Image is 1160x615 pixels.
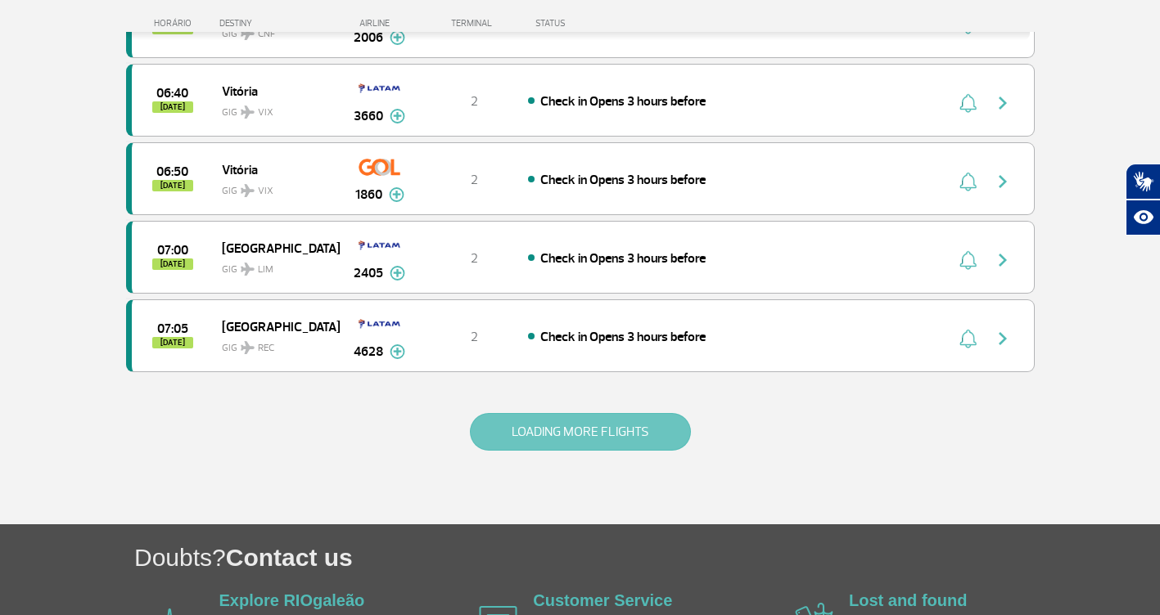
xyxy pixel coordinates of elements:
span: Contact us [226,544,353,571]
span: VIX [258,184,273,199]
span: 2 [471,250,478,267]
div: HORÁRIO [131,18,220,29]
div: STATUS [527,18,661,29]
span: 4628 [354,342,383,361]
a: Customer Service [533,591,672,609]
span: 1860 [355,185,382,204]
button: Abrir recursos assistivos. [1126,200,1160,236]
img: mais-info-painel-voo.svg [390,344,405,359]
img: destiny_airplane.svg [241,341,255,354]
img: sino-painel-voo.svg [959,93,977,113]
a: Explore RIOgaleão [219,591,365,609]
span: GIG [222,97,327,120]
span: 2405 [354,263,383,283]
span: LIM [258,263,273,277]
img: seta-direita-painel-voo.svg [993,250,1013,270]
span: GIG [222,254,327,277]
span: 2 [471,329,478,345]
img: seta-direita-painel-voo.svg [993,172,1013,191]
span: GIG [222,175,327,199]
span: [GEOGRAPHIC_DATA] [222,316,327,337]
span: Vitória [222,80,327,101]
span: 2025-08-29 06:40:00 [156,88,188,99]
button: Abrir tradutor de língua de sinais. [1126,164,1160,200]
span: Vitória [222,159,327,180]
span: 2025-08-29 07:05:00 [157,323,188,334]
div: DESTINY [219,18,339,29]
img: mais-info-painel-voo.svg [389,187,404,202]
span: 3660 [354,106,383,126]
div: Plugin de acessibilidade da Hand Talk. [1126,164,1160,236]
span: [GEOGRAPHIC_DATA] [222,237,327,258]
span: Check in Opens 3 hours before [540,172,706,188]
img: destiny_airplane.svg [241,263,255,276]
span: Check in Opens 3 hours before [540,329,706,345]
span: 2 [471,172,478,188]
span: VIX [258,105,273,120]
div: TERMINAL [421,18,527,29]
span: 2025-08-29 07:00:00 [157,245,188,256]
button: LOADING MORE FLIGHTS [470,413,691,451]
span: REC [258,341,274,356]
h1: Doubts? [134,541,1160,574]
img: destiny_airplane.svg [241,105,255,119]
span: 2 [471,93,478,110]
img: mais-info-painel-voo.svg [390,109,405,123]
span: GIG [222,332,327,356]
img: seta-direita-painel-voo.svg [993,93,1013,113]
span: 2025-08-29 06:50:00 [156,166,188,177]
img: sino-painel-voo.svg [959,329,977,348]
a: Lost and found [849,591,967,609]
span: [DATE] [152,101,193,113]
div: AIRLINE [339,18,421,29]
span: [DATE] [152,258,193,270]
span: [DATE] [152,180,193,191]
span: [DATE] [152,337,193,348]
img: sino-painel-voo.svg [959,250,977,270]
img: seta-direita-painel-voo.svg [993,329,1013,348]
span: Check in Opens 3 hours before [540,93,706,110]
img: sino-painel-voo.svg [959,172,977,191]
span: Check in Opens 3 hours before [540,250,706,267]
img: mais-info-painel-voo.svg [390,266,405,281]
img: destiny_airplane.svg [241,184,255,197]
